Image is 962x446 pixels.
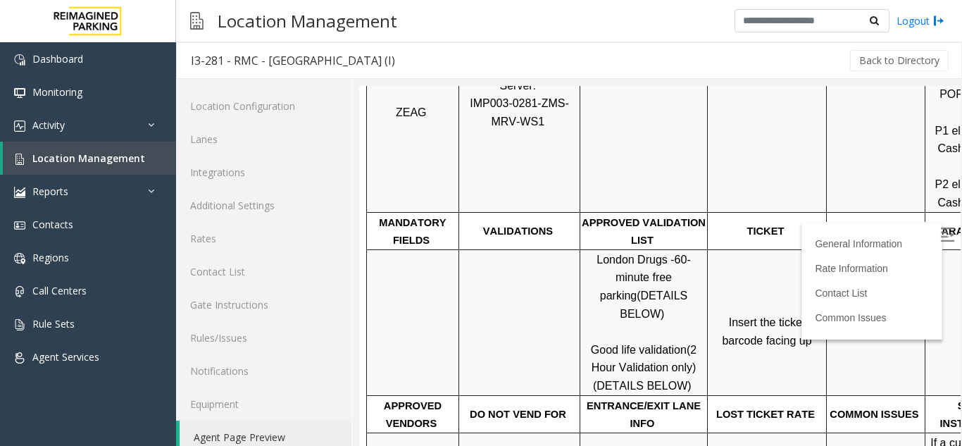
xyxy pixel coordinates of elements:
[190,4,204,38] img: pageIcon
[14,220,25,231] img: 'icon'
[3,142,176,175] a: Location Management
[211,4,404,38] h3: Location Management
[32,251,69,264] span: Regions
[223,131,349,161] span: APPROVED VALIDATION LIST
[575,39,669,69] span: P1 elevator lobby: Cash, CC, Debit
[261,204,332,234] span: (DETAILS BELOW)
[32,52,83,66] span: Dashboard
[571,351,673,399] span: If a customer needs to enter the lot after hours:
[32,185,68,198] span: Reports
[14,54,25,66] img: 'icon'
[232,258,327,270] span: Good life validation
[14,352,25,364] img: 'icon'
[933,13,944,28] img: logout
[14,87,25,99] img: 'icon'
[14,253,25,264] img: 'icon'
[470,323,559,334] span: COMMON ISSUES
[237,168,315,180] span: London Drugs -
[456,226,527,237] a: Common Issues
[176,255,351,288] a: Contact List
[581,142,595,156] img: Open/Close Sidebar Menu
[32,118,65,132] span: Activity
[14,319,25,330] img: 'icon'
[32,151,145,165] span: Location Management
[20,131,89,161] span: MANDATORY FIELDS
[14,286,25,297] img: 'icon'
[456,152,543,163] a: General Information
[388,140,425,151] span: TICKET
[111,323,207,334] span: DO NOT VEND FOR
[176,156,351,189] a: Integrations
[111,11,210,42] span: IMP003-0281-ZMS-MRV-WS1
[456,177,529,188] a: Rate Information
[14,120,25,132] img: 'icon'
[897,13,944,28] a: Logout
[850,50,949,71] button: Back to Directory
[176,354,351,388] a: Notifications
[227,314,344,344] span: ENTRANCE/EXIT LANE INFO
[32,317,75,330] span: Rule Sets
[37,20,68,32] span: ZEAG
[32,218,73,231] span: Contacts
[191,51,395,70] div: I3-281 - RMC - [GEOGRAPHIC_DATA] (I)
[176,288,351,321] a: Gate Instructions
[32,85,82,99] span: Monitoring
[176,89,351,123] a: Location Configuration
[176,222,351,255] a: Rates
[357,323,456,334] span: LOST TICKET RATE
[575,92,669,123] span: P2 elevator lobby: Cash, CC, Debit
[14,187,25,198] img: 'icon'
[32,284,87,297] span: Call Centers
[580,2,658,14] span: POF Machines:
[456,202,508,213] a: Contact List
[176,123,351,156] a: Lanes
[234,294,332,306] span: (DETAILS BELOW)
[25,314,85,344] span: APPROVED VENDORS
[176,388,351,421] a: Equipment
[32,350,99,364] span: Agent Services
[14,154,25,165] img: 'icon'
[176,321,351,354] a: Rules/Issues
[241,168,332,216] span: 60-minute free parking
[363,230,452,261] span: Insert the ticket barcode facing up
[124,140,194,151] span: VALIDATIONS
[176,189,351,222] a: Additional Settings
